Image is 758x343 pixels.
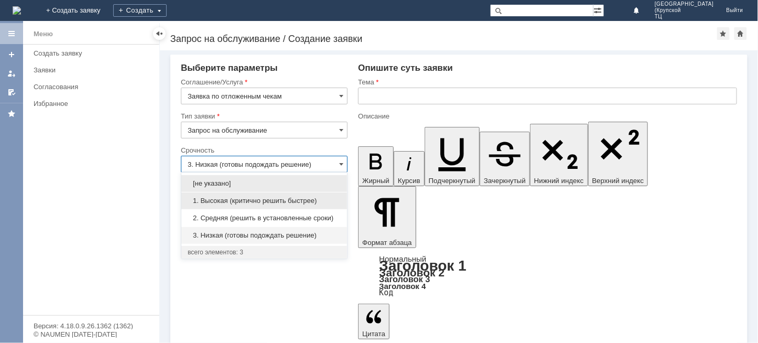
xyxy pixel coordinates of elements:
[362,177,389,185] span: Жирный
[358,304,389,339] button: Цитата
[362,239,412,246] span: Формат абзаца
[358,146,394,186] button: Жирный
[480,132,530,186] button: Зачеркнутый
[3,46,20,63] a: Создать заявку
[358,255,737,296] div: Формат абзаца
[153,27,166,40] div: Скрыть меню
[113,4,167,17] div: Создать
[34,323,149,329] div: Версия: 4.18.0.9.26.1362 (1362)
[394,151,425,186] button: Курсив
[188,231,341,240] span: 3. Низкая (готовы подождать решение)
[362,330,385,338] span: Цитата
[655,1,714,7] span: [GEOGRAPHIC_DATA]
[34,100,142,108] div: Избранное
[181,79,345,85] div: Соглашение/Услуга
[181,147,345,154] div: Срочность
[379,288,393,297] a: Код
[534,177,584,185] span: Нижний индекс
[34,49,153,57] div: Создать заявку
[358,186,416,248] button: Формат абзаца
[425,127,480,186] button: Подчеркнутый
[170,34,717,44] div: Запрос на обслуживание / Создание заявки
[3,65,20,82] a: Мои заявки
[398,177,420,185] span: Курсив
[181,63,278,73] span: Выберите параметры
[29,79,157,95] a: Согласования
[429,177,475,185] span: Подчеркнутый
[13,6,21,15] a: Перейти на домашнюю страницу
[34,83,153,91] div: Согласования
[358,113,735,120] div: Описание
[34,66,153,74] div: Заявки
[358,63,453,73] span: Опишите суть заявки
[188,179,341,188] span: [не указано]
[29,62,157,78] a: Заявки
[379,266,445,278] a: Заголовок 2
[592,177,644,185] span: Верхний индекс
[655,14,714,20] span: ТЦ
[588,122,648,186] button: Верхний индекс
[655,7,714,14] span: (Крупской
[379,274,430,284] a: Заголовок 3
[13,6,21,15] img: logo
[717,27,730,40] div: Добавить в избранное
[188,214,341,222] span: 2. Средняя (решить в установленные сроки)
[34,28,53,40] div: Меню
[379,258,467,274] a: Заголовок 1
[181,113,345,120] div: Тип заявки
[188,248,341,256] div: всего элементов: 3
[29,45,157,61] a: Создать заявку
[593,5,604,15] span: Расширенный поиск
[3,84,20,101] a: Мои согласования
[34,331,149,338] div: © NAUMEN [DATE]-[DATE]
[484,177,526,185] span: Зачеркнутый
[379,254,426,263] a: Нормальный
[379,282,426,291] a: Заголовок 4
[530,124,588,186] button: Нижний индекс
[188,197,341,205] span: 1. Высокая (критично решить быстрее)
[358,79,735,85] div: Тема
[734,27,747,40] div: Сделать домашней страницей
